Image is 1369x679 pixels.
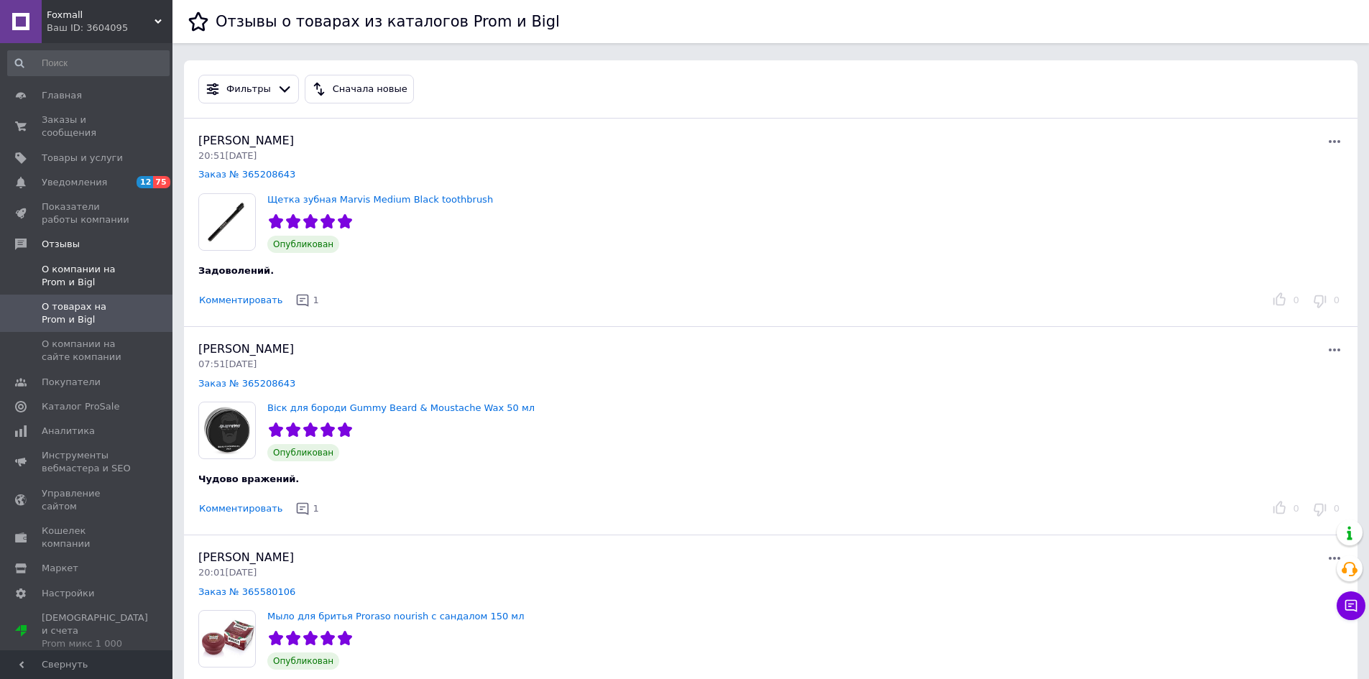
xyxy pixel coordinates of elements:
[199,402,255,458] img: Віск для бороди Gummy Beard & Moustache Wax 50 мл
[223,82,274,97] div: Фильтры
[42,176,107,189] span: Уведомления
[267,611,524,622] a: Мыло для бритья Proraso nourish с сандалом 150 мл
[7,50,170,76] input: Поиск
[198,169,295,180] a: Заказ № 365208643
[42,562,78,575] span: Маркет
[199,194,255,250] img: Щетка зубная Marvis Medium Black toothbrush
[198,342,294,356] span: [PERSON_NAME]
[198,474,299,484] span: Чудово вражений.
[42,525,133,550] span: Кошелек компании
[42,376,101,389] span: Покупатели
[42,152,123,165] span: Товары и услуги
[42,611,148,651] span: [DEMOGRAPHIC_DATA] и счета
[198,502,283,517] button: Комментировать
[42,238,80,251] span: Отзывы
[47,9,155,22] span: Foxmall
[198,293,283,308] button: Комментировать
[330,82,410,97] div: Сначала новые
[1337,591,1365,620] button: Чат с покупателем
[153,176,170,188] span: 75
[313,503,318,514] span: 1
[216,13,560,30] h1: Отзывы о товарах из каталогов Prom и Bigl
[198,586,295,597] a: Заказ № 365580106
[42,263,133,289] span: О компании на Prom и Bigl
[305,75,414,103] button: Сначала новые
[42,89,82,102] span: Главная
[42,300,133,326] span: О товарах на Prom и Bigl
[198,378,295,389] a: Заказ № 365208643
[198,265,274,276] span: Задоволений.
[292,498,325,520] button: 1
[42,338,133,364] span: О компании на сайте компании
[42,487,133,513] span: Управление сайтом
[267,444,339,461] span: Опубликован
[42,400,119,413] span: Каталог ProSale
[42,114,133,139] span: Заказы и сообщения
[267,236,339,253] span: Опубликован
[198,359,257,369] span: 07:51[DATE]
[137,176,153,188] span: 12
[198,567,257,578] span: 20:01[DATE]
[198,150,257,161] span: 20:51[DATE]
[267,402,535,413] a: Віск для бороди Gummy Beard & Moustache Wax 50 мл
[199,611,255,667] img: Мыло для бритья Proraso nourish с сандалом 150 мл
[198,550,294,564] span: [PERSON_NAME]
[292,290,325,312] button: 1
[267,194,493,205] a: Щетка зубная Marvis Medium Black toothbrush
[313,295,318,305] span: 1
[198,75,299,103] button: Фильтры
[42,449,133,475] span: Инструменты вебмастера и SEO
[42,200,133,226] span: Показатели работы компании
[267,652,339,670] span: Опубликован
[42,587,94,600] span: Настройки
[42,637,148,650] div: Prom микс 1 000
[47,22,172,34] div: Ваш ID: 3604095
[42,425,95,438] span: Аналитика
[198,134,294,147] span: [PERSON_NAME]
